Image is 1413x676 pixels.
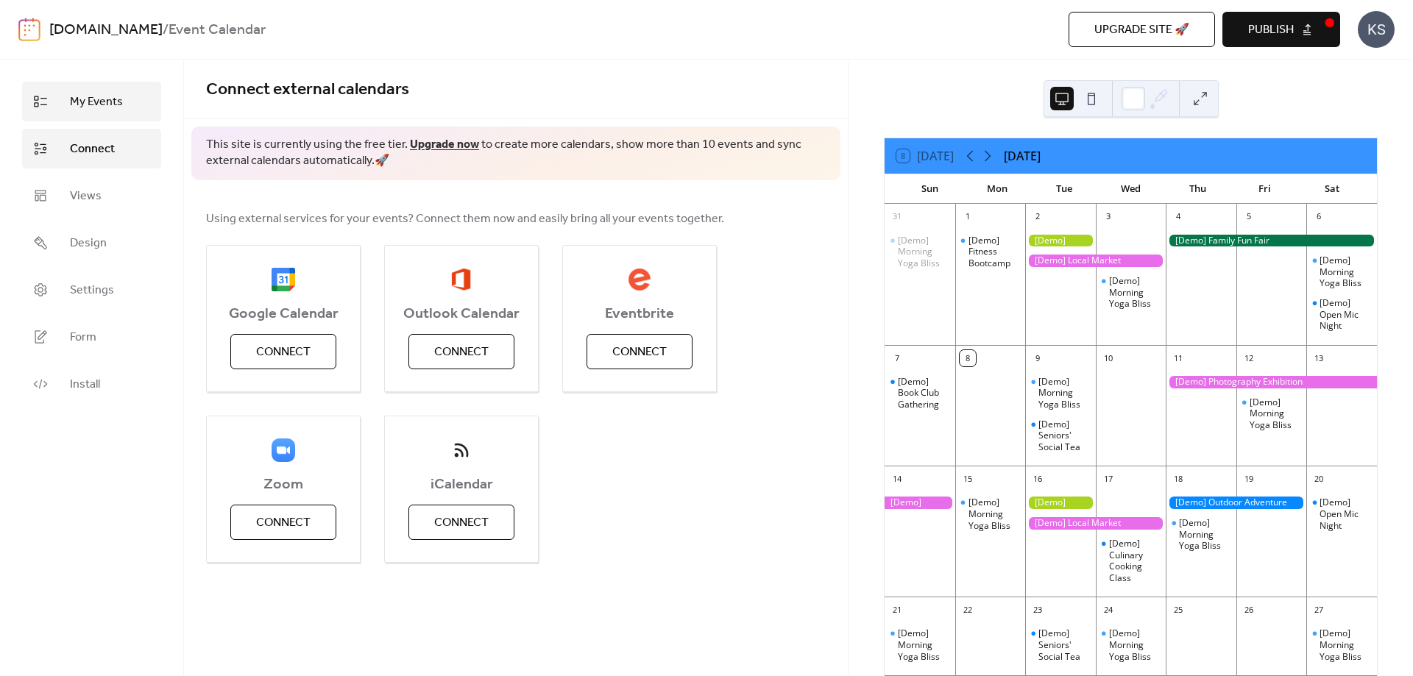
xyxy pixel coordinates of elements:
[1311,471,1327,487] div: 20
[889,209,905,225] div: 31
[1306,297,1377,332] div: [Demo] Open Mic Night
[885,627,955,662] div: [Demo] Morning Yoga Bliss
[1170,350,1186,366] div: 11
[1030,174,1097,204] div: Tue
[18,18,40,41] img: logo
[272,438,295,462] img: zoom
[1109,627,1161,662] div: [Demo] Morning Yoga Bliss
[434,514,489,532] span: Connect
[22,270,161,310] a: Settings
[1100,471,1116,487] div: 17
[1100,350,1116,366] div: 10
[1038,376,1090,410] div: [Demo] Morning Yoga Bliss
[1311,602,1327,618] div: 27
[450,438,473,462] img: ical
[1241,350,1257,366] div: 12
[1030,602,1046,618] div: 23
[207,476,360,494] span: Zoom
[1170,602,1186,618] div: 25
[1096,275,1166,310] div: [Demo] Morning Yoga Bliss
[256,514,311,532] span: Connect
[1096,538,1166,583] div: [Demo] Culinary Cooking Class
[1166,235,1377,247] div: [Demo] Family Fun Fair
[1109,275,1161,310] div: [Demo] Morning Yoga Bliss
[1025,419,1096,453] div: [Demo] Seniors' Social Tea
[1320,255,1371,289] div: [Demo] Morning Yoga Bliss
[896,174,963,204] div: Sun
[256,344,311,361] span: Connect
[1166,376,1377,388] div: [Demo] Photography Exhibition
[1298,174,1365,204] div: Sat
[1069,12,1215,47] button: Upgrade site 🚀
[1025,517,1166,530] div: [Demo] Local Market
[70,140,115,158] span: Connect
[1100,602,1116,618] div: 24
[1164,174,1231,204] div: Thu
[1094,21,1189,39] span: Upgrade site 🚀
[70,93,123,111] span: My Events
[1241,602,1257,618] div: 26
[22,82,161,121] a: My Events
[206,210,724,228] span: Using external services for your events? Connect them now and easily bring all your events together.
[408,334,514,369] button: Connect
[1320,297,1371,332] div: [Demo] Open Mic Night
[898,376,949,410] div: [Demo] Book Club Gathering
[1306,497,1377,531] div: [Demo] Open Mic Night
[408,505,514,540] button: Connect
[49,16,163,44] a: [DOMAIN_NAME]
[410,133,479,156] a: Upgrade now
[70,188,102,205] span: Views
[385,476,538,494] span: iCalendar
[968,497,1020,531] div: [Demo] Morning Yoga Bliss
[1250,396,1301,431] div: [Demo] Morning Yoga Bliss
[434,344,489,361] span: Connect
[563,305,716,323] span: Eventbrite
[1038,419,1090,453] div: [Demo] Seniors' Social Tea
[22,176,161,216] a: Views
[1170,209,1186,225] div: 4
[1358,11,1395,48] div: KS
[206,137,826,170] span: This site is currently using the free tier. to create more calendars, show more than 10 events an...
[1030,471,1046,487] div: 16
[206,74,409,106] span: Connect external calendars
[1166,517,1236,552] div: [Demo] Morning Yoga Bliss
[955,497,1026,531] div: [Demo] Morning Yoga Bliss
[385,305,538,323] span: Outlook Calendar
[1320,627,1371,662] div: [Demo] Morning Yoga Bliss
[70,329,96,346] span: Form
[1320,497,1371,531] div: [Demo] Open Mic Night
[1241,209,1257,225] div: 5
[1248,21,1294,39] span: Publish
[1311,209,1327,225] div: 6
[885,235,955,269] div: [Demo] Morning Yoga Bliss
[70,282,114,299] span: Settings
[169,16,266,44] b: Event Calendar
[22,364,161,404] a: Install
[1306,255,1377,289] div: [Demo] Morning Yoga Bliss
[1236,396,1307,431] div: [Demo] Morning Yoga Bliss
[963,174,1030,204] div: Mon
[885,376,955,410] div: [Demo] Book Club Gathering
[960,350,976,366] div: 8
[207,305,360,323] span: Google Calendar
[889,350,905,366] div: 7
[1222,12,1340,47] button: Publish
[1166,497,1306,509] div: [Demo] Outdoor Adventure Day
[898,627,949,662] div: [Demo] Morning Yoga Bliss
[1231,174,1298,204] div: Fri
[1306,627,1377,662] div: [Demo] Morning Yoga Bliss
[1179,517,1230,552] div: [Demo] Morning Yoga Bliss
[1004,147,1041,165] div: [DATE]
[587,334,693,369] button: Connect
[889,471,905,487] div: 14
[889,602,905,618] div: 21
[960,602,976,618] div: 22
[1030,350,1046,366] div: 9
[230,505,336,540] button: Connect
[1241,471,1257,487] div: 19
[960,471,976,487] div: 15
[612,344,667,361] span: Connect
[1025,627,1096,662] div: [Demo] Seniors' Social Tea
[1311,350,1327,366] div: 13
[968,235,1020,269] div: [Demo] Fitness Bootcamp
